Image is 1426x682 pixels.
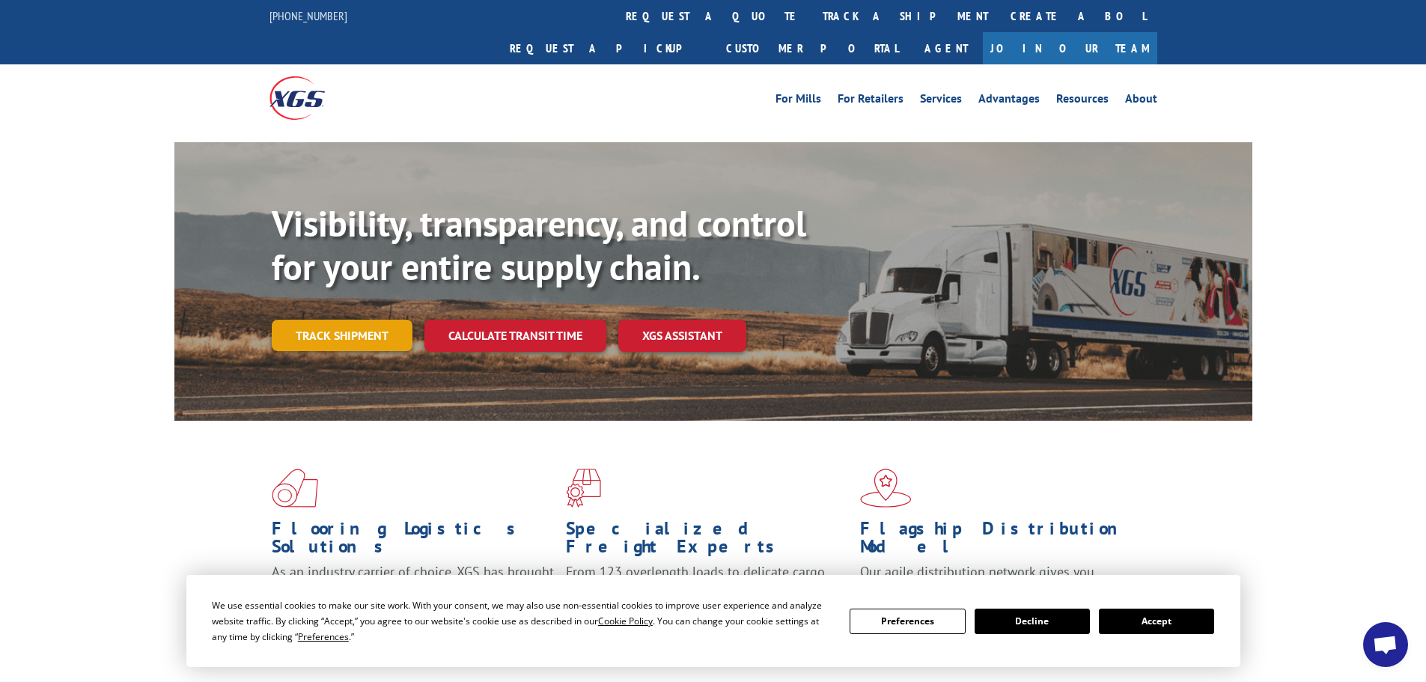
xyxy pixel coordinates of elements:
a: [PHONE_NUMBER] [269,8,347,23]
a: Request a pickup [499,32,715,64]
div: We use essential cookies to make our site work. With your consent, we may also use non-essential ... [212,597,832,645]
span: Our agile distribution network gives you nationwide inventory management on demand. [860,563,1136,598]
img: xgs-icon-total-supply-chain-intelligence-red [272,469,318,508]
a: XGS ASSISTANT [618,320,746,352]
span: Preferences [298,630,349,643]
a: Advantages [978,93,1040,109]
img: xgs-icon-flagship-distribution-model-red [860,469,912,508]
b: Visibility, transparency, and control for your entire supply chain. [272,200,806,290]
a: Open chat [1363,622,1408,667]
a: Resources [1056,93,1109,109]
a: Customer Portal [715,32,909,64]
a: Track shipment [272,320,412,351]
h1: Specialized Freight Experts [566,520,849,563]
a: About [1125,93,1157,109]
img: xgs-icon-focused-on-flooring-red [566,469,601,508]
a: Services [920,93,962,109]
a: For Retailers [838,93,904,109]
a: For Mills [776,93,821,109]
h1: Flooring Logistics Solutions [272,520,555,563]
div: Cookie Consent Prompt [186,575,1240,667]
a: Calculate transit time [424,320,606,352]
h1: Flagship Distribution Model [860,520,1143,563]
span: As an industry carrier of choice, XGS has brought innovation and dedication to flooring logistics... [272,563,554,616]
button: Decline [975,609,1090,634]
a: Agent [909,32,983,64]
button: Accept [1099,609,1214,634]
p: From 123 overlength loads to delicate cargo, our experienced staff knows the best way to move you... [566,563,849,630]
a: Join Our Team [983,32,1157,64]
span: Cookie Policy [598,615,653,627]
button: Preferences [850,609,965,634]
